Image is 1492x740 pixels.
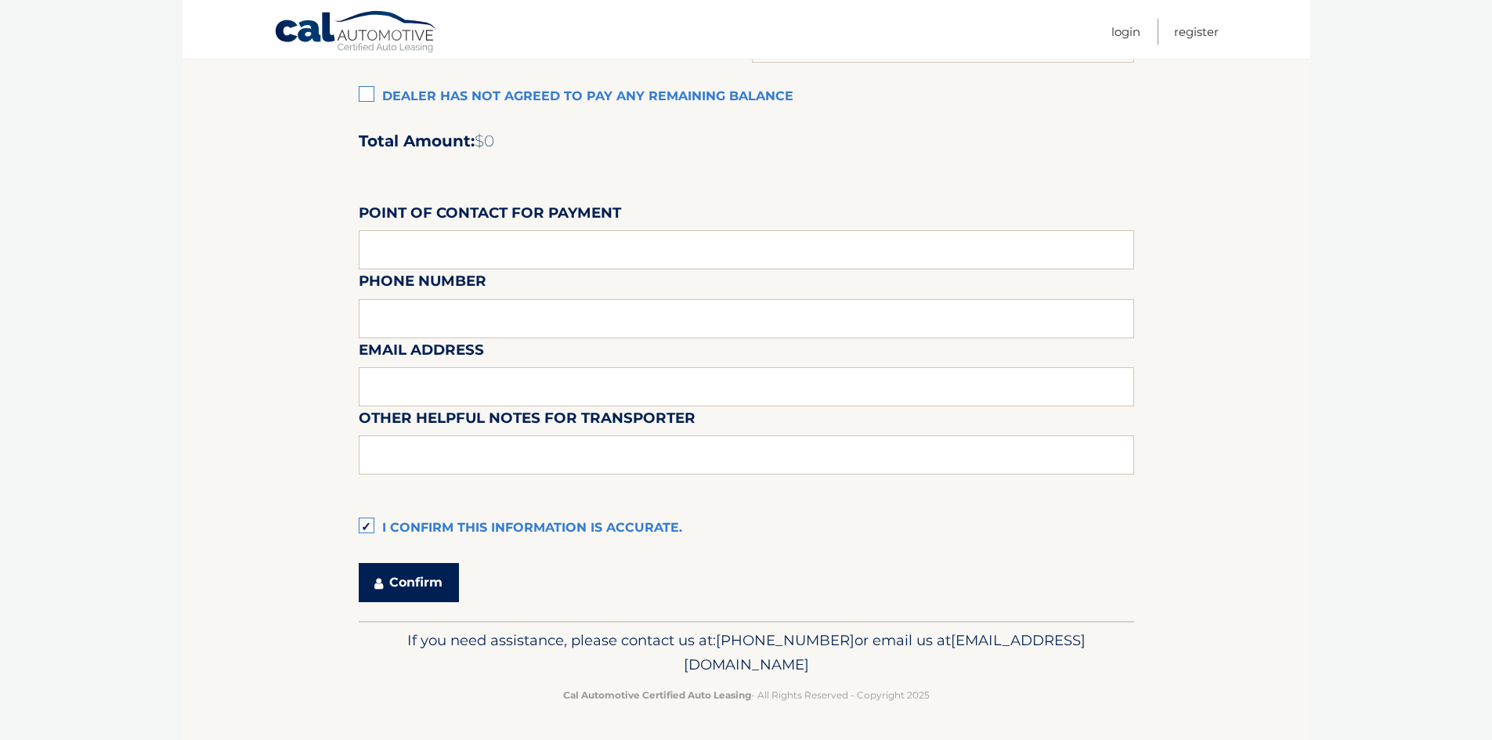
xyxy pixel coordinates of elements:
p: If you need assistance, please contact us at: or email us at [369,628,1124,678]
a: Cal Automotive [274,10,439,56]
h2: Total Amount: [359,132,1134,151]
label: Dealer has not agreed to pay any remaining balance [359,81,1134,113]
a: Register [1174,19,1219,45]
span: $0 [475,132,494,150]
strong: Cal Automotive Certified Auto Leasing [563,689,751,701]
button: Confirm [359,563,459,602]
a: Login [1111,19,1140,45]
span: [PHONE_NUMBER] [716,631,854,649]
label: Other helpful notes for transporter [359,406,695,435]
label: I confirm this information is accurate. [359,513,1134,544]
label: Email Address [359,338,484,367]
p: - All Rights Reserved - Copyright 2025 [369,687,1124,703]
label: Point of Contact for Payment [359,201,621,230]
